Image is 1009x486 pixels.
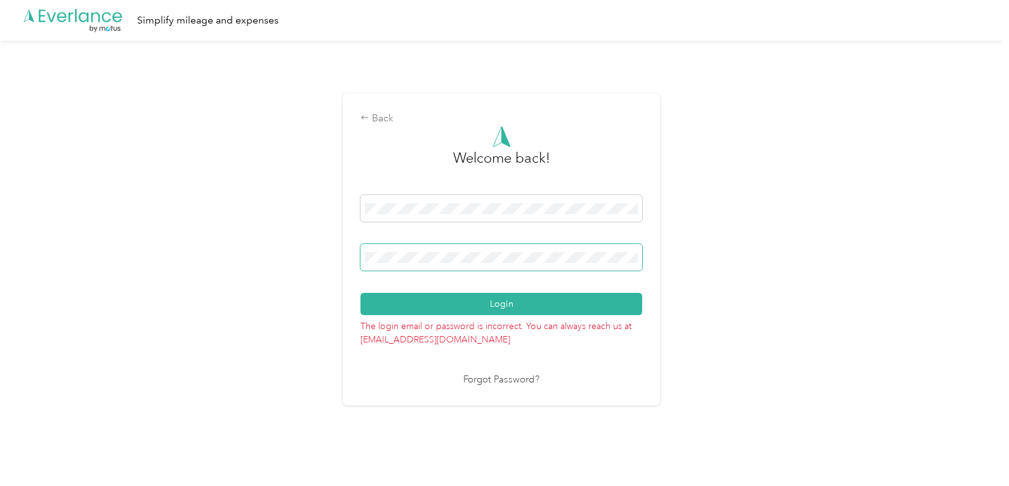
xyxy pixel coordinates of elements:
[360,111,642,126] div: Back
[360,315,642,346] p: The login email or password is incorrect. You can always reach us at [EMAIL_ADDRESS][DOMAIN_NAME]
[463,373,539,388] a: Forgot Password?
[137,13,279,29] div: Simplify mileage and expenses
[453,147,550,182] h3: greeting
[360,293,642,315] button: Login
